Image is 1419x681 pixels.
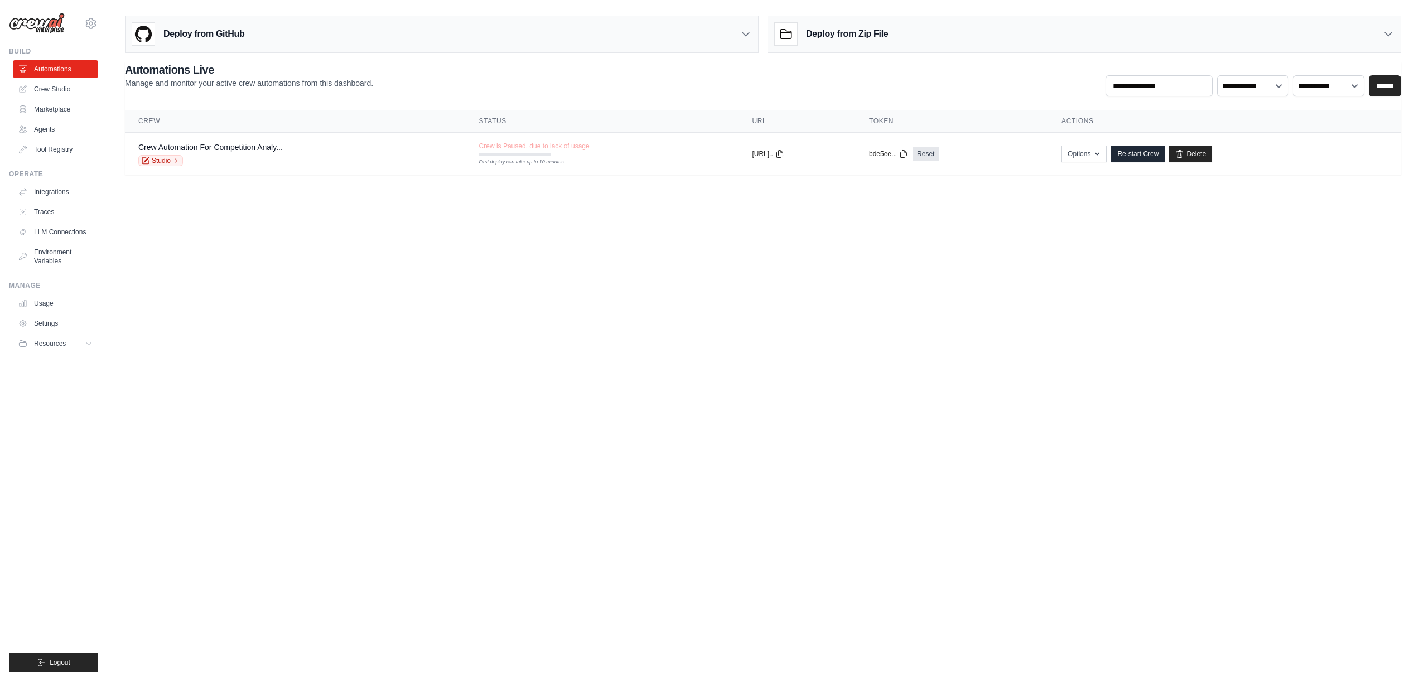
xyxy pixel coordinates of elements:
[9,653,98,672] button: Logout
[9,47,98,56] div: Build
[13,80,98,98] a: Crew Studio
[913,147,939,161] a: Reset
[13,335,98,352] button: Resources
[34,339,66,348] span: Resources
[466,110,739,133] th: Status
[13,203,98,221] a: Traces
[13,315,98,332] a: Settings
[13,60,98,78] a: Automations
[125,62,373,78] h2: Automations Live
[13,223,98,241] a: LLM Connections
[13,183,98,201] a: Integrations
[50,658,70,667] span: Logout
[13,141,98,158] a: Tool Registry
[1048,110,1401,133] th: Actions
[1061,146,1107,162] button: Options
[13,294,98,312] a: Usage
[869,149,908,158] button: bde5ee...
[479,142,590,151] span: Crew is Paused, due to lack of usage
[9,170,98,178] div: Operate
[1169,146,1212,162] a: Delete
[13,120,98,138] a: Agents
[138,143,283,152] a: Crew Automation For Competition Analy...
[739,110,856,133] th: URL
[13,243,98,270] a: Environment Variables
[132,23,155,45] img: GitHub Logo
[806,27,888,41] h3: Deploy from Zip File
[9,281,98,290] div: Manage
[1111,146,1165,162] a: Re-start Crew
[9,13,65,34] img: Logo
[163,27,244,41] h3: Deploy from GitHub
[138,155,183,166] a: Studio
[856,110,1048,133] th: Token
[13,100,98,118] a: Marketplace
[125,110,466,133] th: Crew
[479,158,551,166] div: First deploy can take up to 10 minutes
[125,78,373,89] p: Manage and monitor your active crew automations from this dashboard.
